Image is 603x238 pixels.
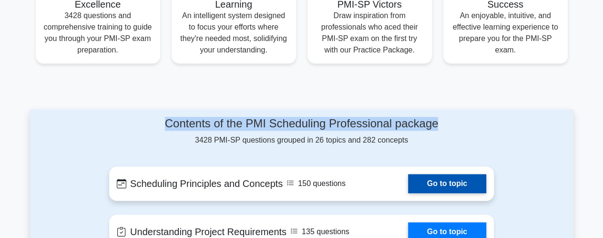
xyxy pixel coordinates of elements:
[109,117,494,131] h4: Contents of the PMI Scheduling Professional package
[109,117,494,146] div: 3428 PMI-SP questions grouped in 26 topics and 282 concepts
[408,174,486,193] a: Go to topic
[43,10,153,56] p: 3428 questions and comprehensive training to guide you through your PMI-SP exam preparation.
[179,10,288,56] p: An intelligent system designed to focus your efforts where they're needed most, solidifying your ...
[315,10,424,56] p: Draw inspiration from professionals who aced their PMI-SP exam on the first try with our Practice...
[451,10,560,56] p: An enjoyable, intuitive, and effective learning experience to prepare you for the PMI-SP exam.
